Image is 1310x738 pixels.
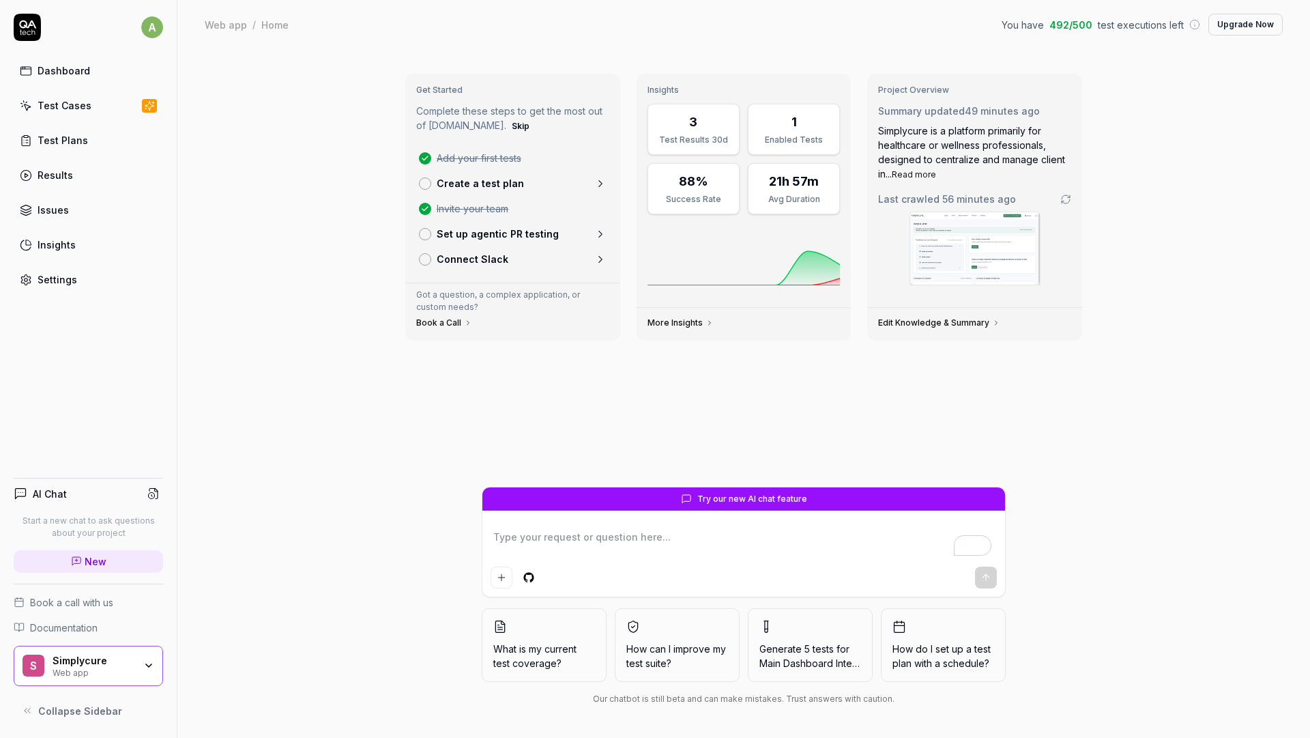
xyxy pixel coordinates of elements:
div: 3 [689,113,697,131]
span: Collapse Sidebar [38,704,122,718]
p: Connect Slack [437,252,508,266]
a: Go to crawling settings [1060,194,1071,205]
time: 49 minutes ago [965,105,1040,117]
a: Results [14,162,163,188]
div: Insights [38,238,76,252]
div: / [252,18,256,31]
span: 492 / 500 [1049,18,1092,32]
div: 21h 57m [769,172,819,190]
a: Book a call with us [14,595,163,610]
button: Upgrade Now [1208,14,1283,36]
a: Edit Knowledge & Summary [878,317,1000,328]
div: Test Results 30d [656,134,731,146]
span: Generate 5 tests for [759,642,861,670]
a: Issues [14,197,163,223]
span: S [23,655,44,677]
button: How do I set up a test plan with a schedule? [881,608,1006,682]
div: Enabled Tests [757,134,831,146]
textarea: To enrich screen reader interactions, please activate Accessibility in Grammarly extension settings [491,527,997,561]
span: How can I improve my test suite? [626,642,728,670]
a: Test Cases [14,92,163,119]
h3: Project Overview [878,85,1071,96]
h3: Insights [647,85,841,96]
span: Book a call with us [30,595,113,610]
span: Last crawled [878,192,1016,206]
a: New [14,550,163,573]
span: Simplycure is a platform primarily for healthcare or wellness professionals, designed to centrali... [878,125,1065,180]
span: Try our new AI chat feature [697,493,807,505]
span: How do I set up a test plan with a schedule? [892,642,994,670]
div: Success Rate [656,193,731,205]
a: Connect Slack [413,246,612,272]
span: Summary updated [878,105,965,117]
a: Book a Call [416,317,472,328]
span: Documentation [30,621,98,635]
img: Screenshot [910,212,1040,285]
p: Got a question, a complex application, or custom needs? [416,289,609,313]
span: Main Dashboard Interf [759,657,860,669]
div: Test Plans [38,133,88,147]
a: Documentation [14,621,163,635]
button: Generate 5 tests forMain Dashboard Interf [748,608,873,682]
div: Web app [53,666,134,677]
a: Create a test plan [413,171,612,196]
div: Web app [205,18,247,31]
button: Collapse Sidebar [14,697,163,724]
button: How can I improve my test suite? [615,608,740,682]
button: SSimplycureWeb app [14,646,163,687]
p: Complete these steps to get the most out of [DOMAIN_NAME]. [416,104,609,134]
a: Insights [14,231,163,258]
span: a [141,16,163,38]
span: New [85,554,106,569]
p: Create a test plan [437,176,524,190]
a: More Insights [647,317,714,328]
div: Issues [38,203,69,217]
a: Dashboard [14,57,163,84]
div: Home [261,18,289,31]
div: Avg Duration [757,193,831,205]
div: Simplycure [53,655,134,667]
span: You have [1002,18,1044,32]
button: What is my current test coverage? [482,608,607,682]
button: Add attachment [491,567,512,588]
button: Read more [892,169,936,181]
div: Test Cases [38,98,91,113]
div: Settings [38,272,77,287]
span: test executions left [1098,18,1184,32]
time: 56 minutes ago [942,193,1016,205]
div: Dashboard [38,63,90,78]
a: Settings [14,266,163,293]
div: Our chatbot is still beta and can make mistakes. Trust answers with caution. [482,693,1006,705]
div: Results [38,168,73,182]
h3: Get Started [416,85,609,96]
p: Start a new chat to ask questions about your project [14,515,163,539]
a: Set up agentic PR testing [413,221,612,246]
button: a [141,14,163,41]
span: What is my current test coverage? [493,642,595,670]
div: 1 [791,113,797,131]
p: Set up agentic PR testing [437,227,559,241]
button: Skip [509,118,532,134]
h4: AI Chat [33,487,67,501]
a: Test Plans [14,127,163,154]
div: 88% [679,172,708,190]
